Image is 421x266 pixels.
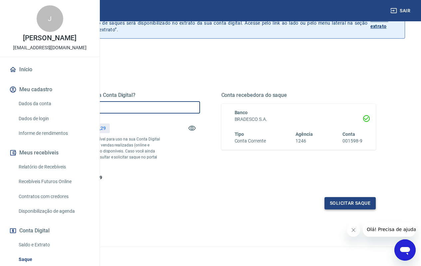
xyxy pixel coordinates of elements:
[45,92,200,99] h5: Quanto deseja sacar da Conta Digital?
[370,13,399,33] a: Acessar extrato
[235,137,266,144] h6: Conta Corrente
[363,222,416,237] iframe: Mensagem da empresa
[296,132,313,137] span: Agência
[235,110,248,115] span: Banco
[347,223,360,237] iframe: Fechar mensagem
[8,223,92,238] button: Conta Digital
[324,197,376,209] button: Solicitar saque
[8,62,92,77] a: Início
[389,5,413,17] button: Sair
[370,16,399,30] p: Acessar extrato
[221,92,376,99] h5: Conta recebedora do saque
[8,145,92,160] button: Meus recebíveis
[16,160,92,174] a: Relatório de Recebíveis
[235,132,244,137] span: Tipo
[4,5,56,10] span: Olá! Precisa de ajuda?
[16,97,92,111] a: Dados da conta
[8,82,92,97] button: Meu cadastro
[342,132,355,137] span: Conta
[13,44,87,51] p: [EMAIL_ADDRESS][DOMAIN_NAME]
[16,190,92,203] a: Contratos com credores
[36,13,368,33] p: A partir de agora, o histórico de saques será disponibilizado no extrato da sua conta digital. Ac...
[16,204,92,218] a: Disponibilização de agenda
[84,175,102,180] span: R$ 20,29
[16,175,92,188] a: Recebíveis Futuros Online
[342,137,362,144] h6: 001598-9
[37,5,63,32] div: J
[23,35,76,42] p: [PERSON_NAME]
[235,116,363,123] h6: BRADESCO S.A.
[16,252,405,259] p: 2025 ©
[296,137,313,144] h6: 1246
[45,136,161,166] p: *Corresponde ao saldo disponível para uso na sua Conta Digital Vindi. Incluindo os valores das ve...
[16,238,92,252] a: Saldo e Extrato
[394,239,416,261] iframe: Botão para abrir a janela de mensagens
[16,127,92,140] a: Informe de rendimentos
[16,112,92,126] a: Dados de login
[81,125,105,132] p: R$ 1.630,29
